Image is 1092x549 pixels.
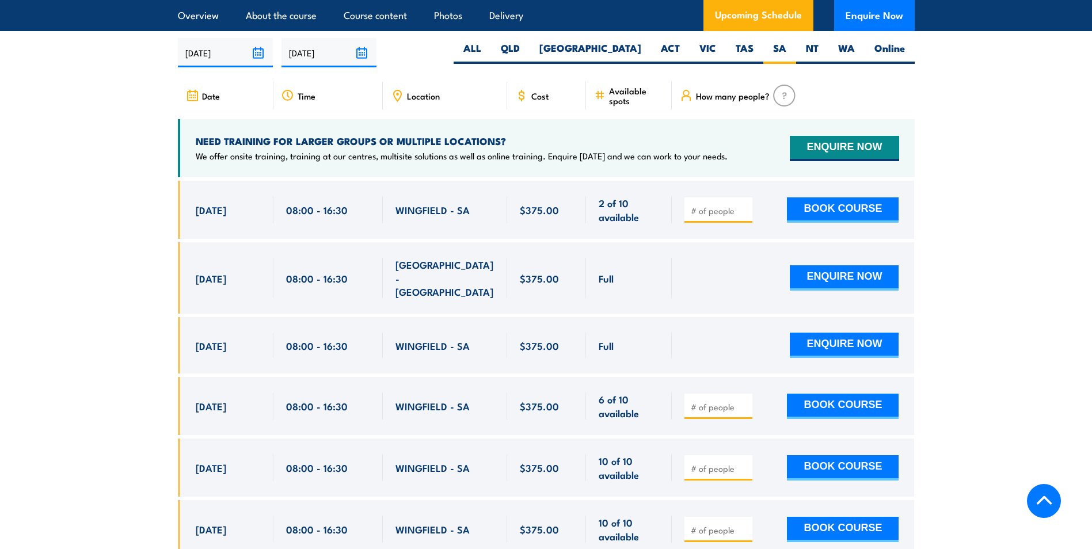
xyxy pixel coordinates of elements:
[691,463,748,474] input: # of people
[599,392,659,420] span: 6 of 10 available
[196,272,226,285] span: [DATE]
[298,91,315,101] span: Time
[763,41,796,64] label: SA
[178,38,273,67] input: From date
[790,136,899,161] button: ENQUIRE NOW
[796,41,828,64] label: NT
[395,258,494,298] span: [GEOGRAPHIC_DATA] - [GEOGRAPHIC_DATA]
[196,203,226,216] span: [DATE]
[454,41,491,64] label: ALL
[286,203,348,216] span: 08:00 - 16:30
[865,41,915,64] label: Online
[196,339,226,352] span: [DATE]
[286,339,348,352] span: 08:00 - 16:30
[520,399,559,413] span: $375.00
[281,38,376,67] input: To date
[599,516,659,543] span: 10 of 10 available
[790,265,899,291] button: ENQUIRE NOW
[407,91,440,101] span: Location
[691,401,748,413] input: # of people
[787,197,899,223] button: BOOK COURSE
[787,517,899,542] button: BOOK COURSE
[286,523,348,536] span: 08:00 - 16:30
[196,399,226,413] span: [DATE]
[196,461,226,474] span: [DATE]
[726,41,763,64] label: TAS
[520,339,559,352] span: $375.00
[196,523,226,536] span: [DATE]
[520,461,559,474] span: $375.00
[395,339,470,352] span: WINGFIELD - SA
[491,41,530,64] label: QLD
[520,272,559,285] span: $375.00
[691,205,748,216] input: # of people
[651,41,690,64] label: ACT
[696,91,770,101] span: How many people?
[286,399,348,413] span: 08:00 - 16:30
[202,91,220,101] span: Date
[790,333,899,358] button: ENQUIRE NOW
[690,41,726,64] label: VIC
[286,272,348,285] span: 08:00 - 16:30
[395,461,470,474] span: WINGFIELD - SA
[599,339,614,352] span: Full
[691,524,748,536] input: # of people
[395,203,470,216] span: WINGFIELD - SA
[599,272,614,285] span: Full
[599,196,659,223] span: 2 of 10 available
[530,41,651,64] label: [GEOGRAPHIC_DATA]
[520,203,559,216] span: $375.00
[196,150,728,162] p: We offer onsite training, training at our centres, multisite solutions as well as online training...
[395,523,470,536] span: WINGFIELD - SA
[531,91,549,101] span: Cost
[787,455,899,481] button: BOOK COURSE
[787,394,899,419] button: BOOK COURSE
[196,135,728,147] h4: NEED TRAINING FOR LARGER GROUPS OR MULTIPLE LOCATIONS?
[828,41,865,64] label: WA
[520,523,559,536] span: $375.00
[609,86,664,105] span: Available spots
[395,399,470,413] span: WINGFIELD - SA
[286,461,348,474] span: 08:00 - 16:30
[599,454,659,481] span: 10 of 10 available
